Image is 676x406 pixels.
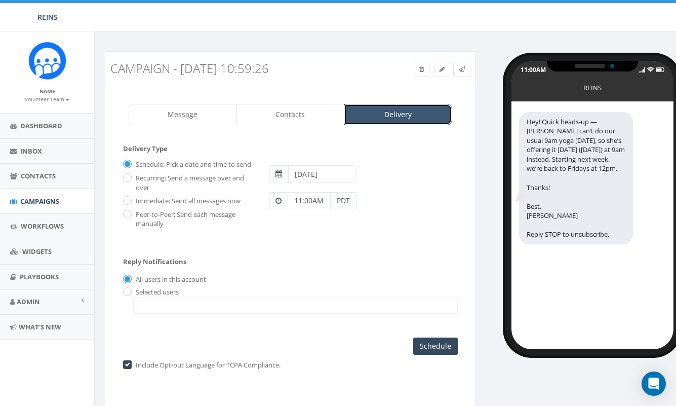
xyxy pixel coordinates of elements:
div: Open Intercom Messenger [642,372,666,396]
small: Name [39,88,55,95]
div: 11:00AM [521,65,546,74]
label: Immediate: Send all messages now [133,196,241,206]
input: Schedule [413,338,458,355]
h3: Campaign - [DATE] 10:59:26 [110,62,376,75]
span: Widgets [22,247,52,256]
span: Send Test Message [459,65,465,73]
a: Volunteer Team [25,94,69,103]
span: Inbox [20,146,42,156]
a: Contacts [236,104,345,125]
span: What's New [19,322,61,331]
span: Delete Campaign [419,65,424,73]
img: Rally_Corp_Icon_1.png [28,42,66,80]
label: Recurring: Send a message over and over [133,173,254,192]
small: Volunteer Team [25,96,69,103]
label: Include Opt-out Language for TCPA Compliance. [133,360,281,371]
span: Workflows [21,222,64,231]
span: Playbooks [20,272,59,281]
label: Peer-to-Peer: Send each message manually [133,210,254,229]
span: Campaigns [20,197,59,206]
span: Edit Campaign [440,65,445,73]
a: Delivery [344,104,452,125]
span: REINS [37,12,58,22]
span: Admin [17,297,40,306]
span: Dashboard [20,121,62,130]
label: All users in this account [133,275,206,285]
div: Hey! Quick heads-up — [PERSON_NAME] can’t do our usual 9am yoga [DATE], so she’s offering it [DAT... [519,112,633,244]
span: PDT [331,192,356,209]
label: Delivery Type [123,144,168,154]
div: REINS [567,83,618,88]
span: Contacts [21,171,56,180]
a: Message [129,104,237,125]
label: Schedule: Pick a date and time to send [133,160,251,170]
label: Reply Notifications [123,257,186,267]
label: Selected users [133,287,179,298]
